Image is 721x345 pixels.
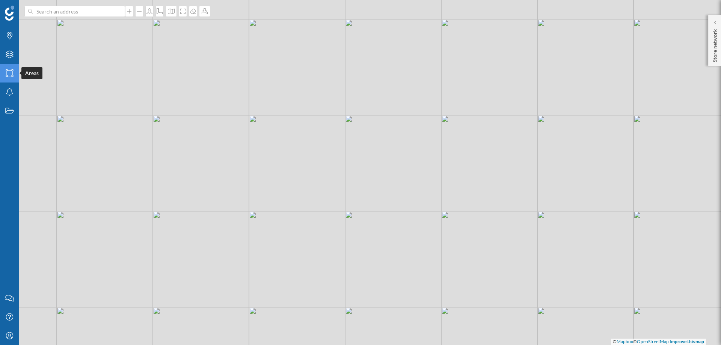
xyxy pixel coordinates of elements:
[21,67,42,79] div: Areas
[611,339,706,345] div: © ©
[617,339,633,344] a: Mapbox
[670,339,704,344] a: Improve this map
[711,26,719,62] p: Store network
[16,5,42,12] span: Soporte
[637,339,669,344] a: OpenStreetMap
[5,6,14,21] img: Geoblink Logo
